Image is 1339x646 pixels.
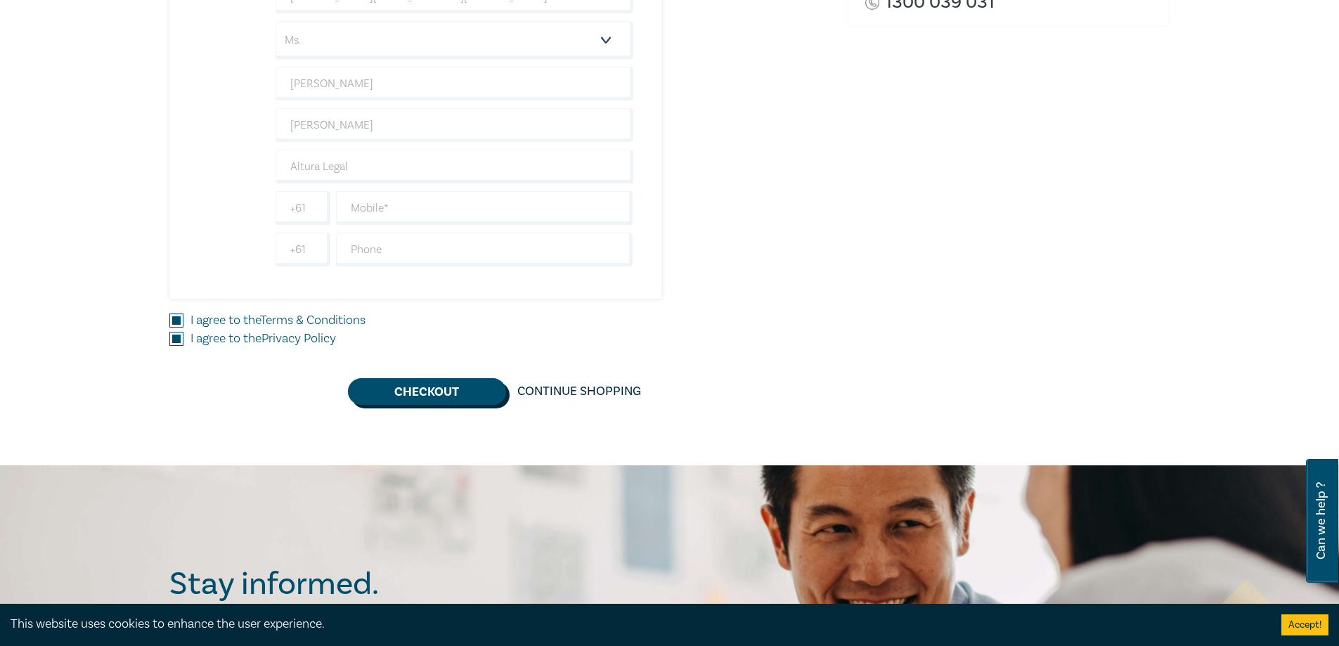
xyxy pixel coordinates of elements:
input: +61 [276,233,330,266]
div: This website uses cookies to enhance the user experience. [11,615,1260,633]
input: First Name* [276,67,633,101]
h2: Stay informed. [169,566,501,602]
input: Company [276,150,633,183]
label: I agree to the [190,311,366,330]
label: I agree to the [190,330,336,348]
input: Last Name* [276,108,633,142]
a: Privacy Policy [261,330,336,347]
input: +61 [276,191,330,225]
input: Phone [336,233,633,266]
button: Checkout [348,378,506,405]
input: Mobile* [336,191,633,225]
a: Terms & Conditions [260,312,366,328]
a: Continue Shopping [506,378,652,405]
button: Accept cookies [1281,614,1328,635]
span: Can we help ? [1314,467,1328,574]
